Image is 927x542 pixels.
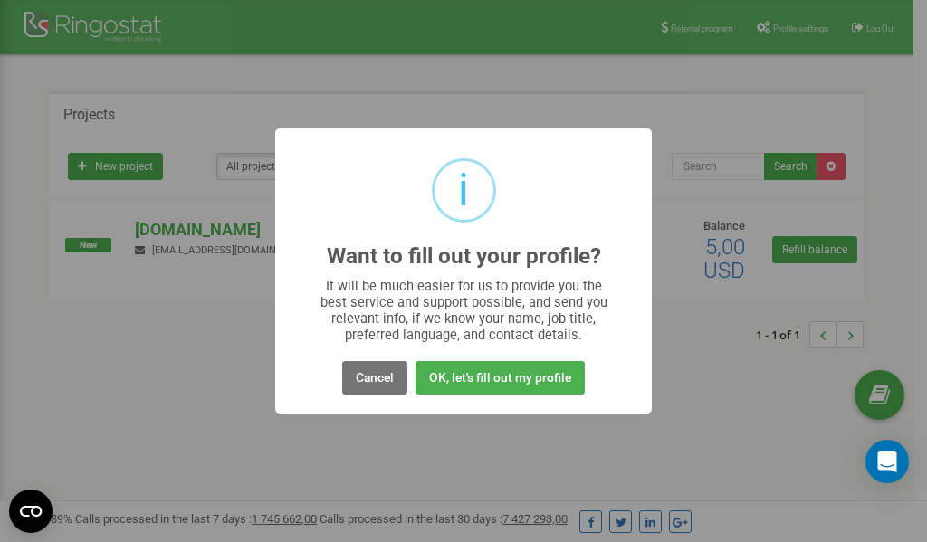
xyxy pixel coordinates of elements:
div: Open Intercom Messenger [865,440,909,483]
h2: Want to fill out your profile? [327,244,601,269]
button: Cancel [342,361,407,395]
div: It will be much easier for us to provide you the best service and support possible, and send you ... [311,278,616,343]
div: i [458,161,469,220]
button: Open CMP widget [9,490,53,533]
button: OK, let's fill out my profile [416,361,585,395]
